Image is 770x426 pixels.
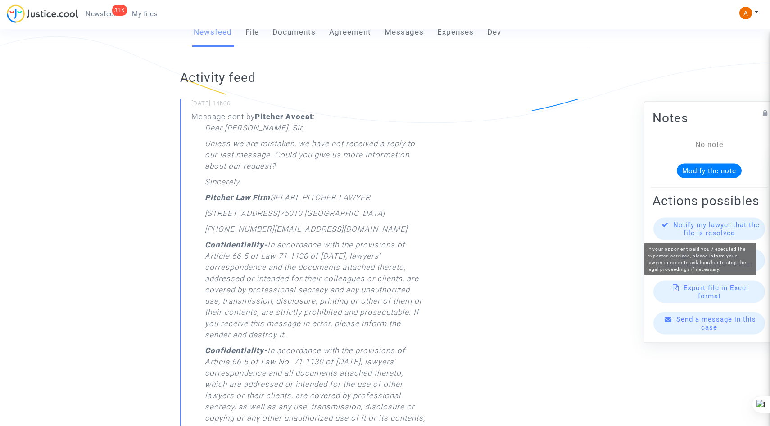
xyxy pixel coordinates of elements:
p: SELARL PITCHER LAWYER [270,192,371,208]
h2: Activity feed [180,70,426,85]
a: Newsfeed [194,18,232,47]
b: Pitcher Avocat [255,112,313,121]
a: Dev [487,18,501,47]
span: Send a message in this case [676,315,756,331]
span: Notify my lawyer that the file is resolved [673,220,760,237]
p: [PHONE_NUMBER] [205,224,274,239]
i: In accordance with the provisions of Article 66-5 of Law 71-1130 of [DATE], lawyers' corresponden... [205,240,422,339]
button: Modify the note [677,163,742,178]
a: Documents [272,18,316,47]
span: My files [132,10,158,18]
p: Unless we are mistaken, we have not received a reply to our last message. Could you give us more ... [205,138,426,176]
a: 31KNewsfeed [78,7,125,21]
strong: Pitcher Law Firm [205,193,270,202]
a: Agreement [329,18,371,47]
a: My files [125,7,165,21]
p: Dear [PERSON_NAME], Sir, [205,122,304,138]
span: Upload all the documents in PDF format [666,252,753,268]
a: Messages [385,18,424,47]
div: 31K [112,5,127,16]
small: [DATE] 14h06 [191,99,426,111]
strong: Confidentiality- [205,240,267,249]
img: ACg8ocKVT9zOMzNaKO6PaRkgDqk03EFHy1P5Y5AL6ZaxNjCEAprSaQ=s96-c [739,7,752,19]
strong: Confidentiality- [205,346,267,355]
span: Export file in Excel format [684,283,748,300]
p: [EMAIL_ADDRESS][DOMAIN_NAME] [274,224,408,239]
p: 75010 [GEOGRAPHIC_DATA] [280,208,385,224]
a: File [245,18,259,47]
h2: Actions possibles [652,193,766,208]
img: jc-logo.svg [7,4,78,23]
div: No note [666,139,752,150]
p: Sincerely, [205,176,241,192]
span: Newsfeed [86,10,118,18]
a: Expenses [437,18,474,47]
h2: Notes [652,110,766,126]
p: [STREET_ADDRESS] [205,208,280,224]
